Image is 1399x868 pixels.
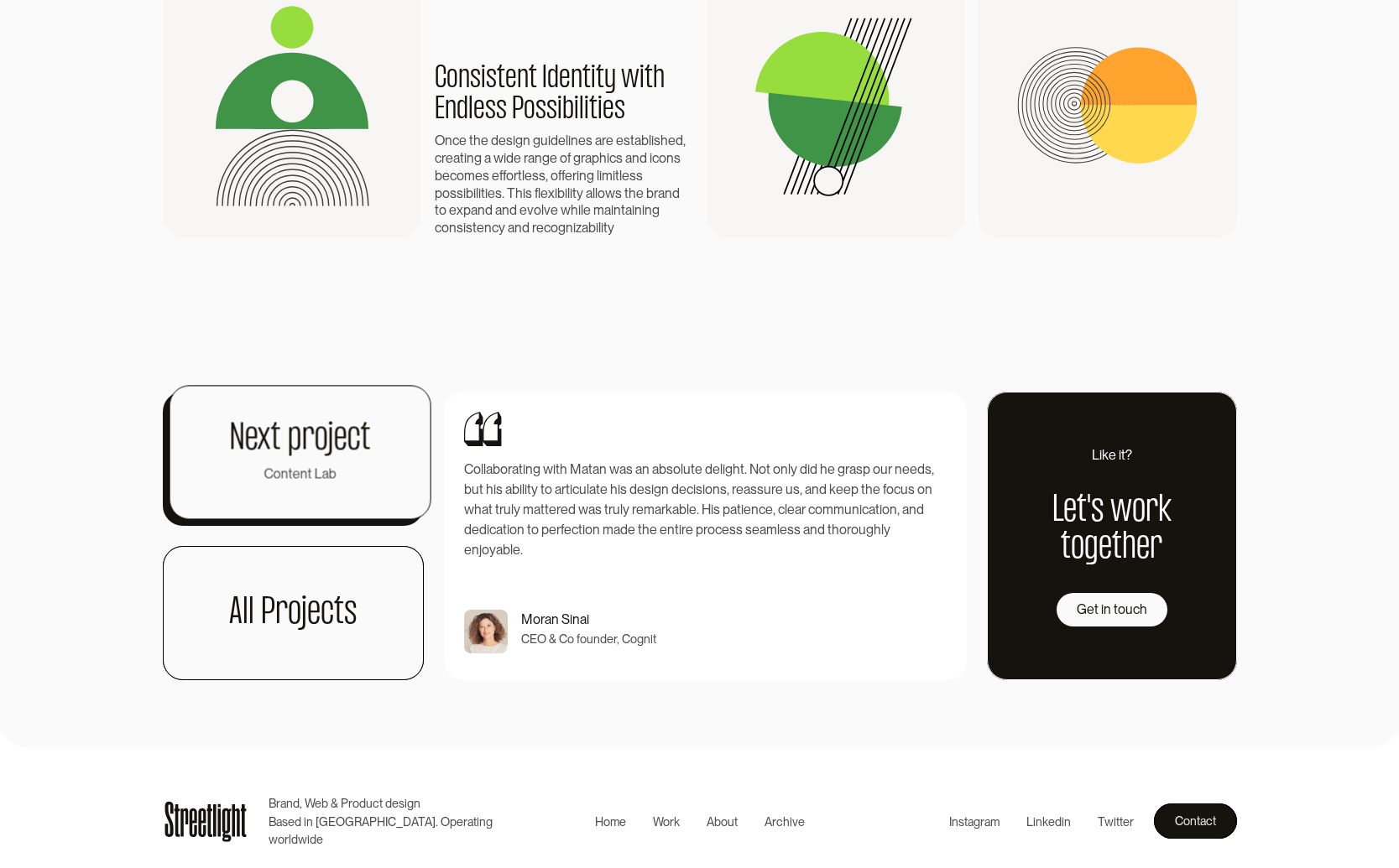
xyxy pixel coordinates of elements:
[481,185,485,203] span: t
[529,64,537,95] span: t
[546,168,548,185] span: ,
[571,133,578,150] span: n
[449,202,457,220] span: e
[641,133,649,150] span: b
[264,464,336,484] div: Content Lab
[464,460,947,560] p: Collaborating with Matan was an absolute delight. Not only did he grasp our needs, but his abilit...
[578,202,581,220] span: i
[587,168,594,185] span: g
[622,168,629,185] span: e
[521,610,656,630] p: Moran Sinai
[518,168,522,185] span: t
[473,95,485,126] span: e
[654,185,658,203] span: r
[613,168,615,185] span: i
[578,133,586,150] span: e
[473,133,481,150] span: h
[435,64,446,95] span: C
[609,150,616,168] span: c
[499,133,506,150] span: e
[560,150,567,168] span: o
[521,630,656,648] p: CEO & Co founder, Cognit
[615,168,619,185] span: t
[522,168,525,185] span: l
[579,168,587,185] span: n
[525,168,532,185] span: e
[535,95,546,126] span: s
[611,202,613,220] span: i
[660,133,668,150] span: h
[558,168,561,185] span: f
[606,133,613,150] span: e
[582,809,639,834] a: Home
[604,64,616,95] span: y
[634,133,641,150] span: a
[665,185,672,203] span: n
[629,185,636,203] span: h
[499,168,503,185] span: f
[597,168,599,185] span: l
[478,202,485,220] span: n
[464,168,475,185] span: m
[505,64,517,95] span: e
[557,95,562,126] span: i
[624,133,630,150] span: s
[468,95,473,126] span: l
[599,168,602,185] span: i
[464,412,502,446] img: quotes mark
[581,202,583,220] span: l
[596,220,598,237] span: i
[604,202,611,220] span: a
[582,64,591,95] span: t
[598,220,601,237] span: l
[547,64,559,95] span: d
[497,64,505,95] span: t
[1154,803,1237,839] a: Contact
[588,220,596,237] span: b
[598,185,605,203] span: o
[595,813,626,831] div: Home
[472,220,477,237] span: t
[557,185,565,203] span: b
[514,150,521,168] span: e
[523,133,530,150] span: n
[603,220,608,237] span: t
[751,809,818,834] a: Archive
[936,809,1013,834] a: Instagram
[567,150,571,168] span: f
[649,133,651,150] span: l
[567,185,570,203] span: l
[565,168,572,185] span: e
[568,133,571,150] span: i
[676,133,683,150] span: d
[608,220,614,237] span: y
[466,185,473,203] span: b
[481,64,486,95] span: i
[693,809,751,834] a: About
[551,168,558,185] span: o
[457,95,468,126] span: d
[457,168,464,185] span: o
[515,133,523,150] span: g
[561,202,571,220] span: w
[636,185,644,203] span: e
[435,133,445,150] span: O
[630,133,634,150] span: t
[493,150,504,168] span: w
[621,64,639,95] span: w
[534,202,541,220] span: o
[495,202,502,220] span: a
[515,185,523,203] span: h
[561,168,565,185] span: f
[486,64,497,95] span: s
[484,150,491,168] span: a
[474,150,482,168] span: g
[470,64,481,95] span: s
[586,185,592,203] span: a
[650,150,652,168] span: i
[599,150,607,168] span: h
[672,185,680,203] span: d
[949,813,1000,831] div: Instagram
[506,133,513,150] span: s
[581,150,585,168] span: r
